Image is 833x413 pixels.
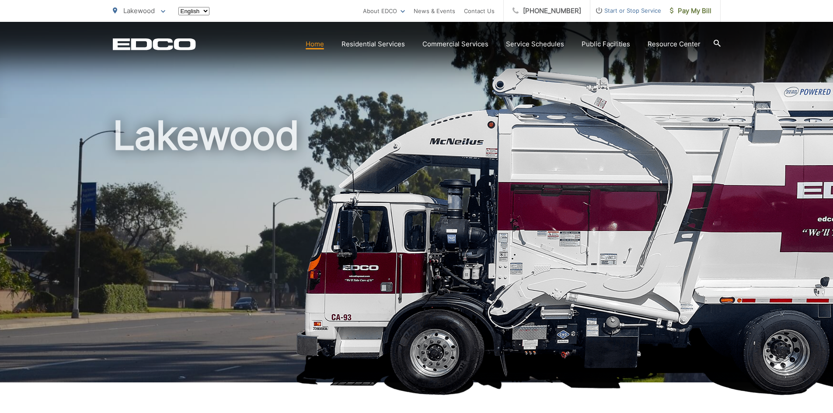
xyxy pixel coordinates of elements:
a: News & Events [414,6,455,16]
h1: Lakewood [113,114,721,390]
a: Home [306,39,324,49]
a: Contact Us [464,6,495,16]
span: Lakewood [123,7,155,15]
select: Select a language [178,7,209,15]
a: EDCD logo. Return to the homepage. [113,38,196,50]
span: Pay My Bill [670,6,711,16]
a: Public Facilities [582,39,630,49]
a: Residential Services [342,39,405,49]
a: Commercial Services [422,39,488,49]
a: Service Schedules [506,39,564,49]
a: Resource Center [648,39,701,49]
a: About EDCO [363,6,405,16]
